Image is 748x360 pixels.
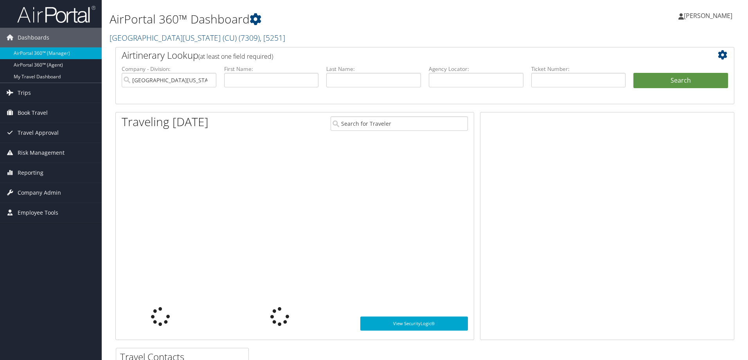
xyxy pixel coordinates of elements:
[18,28,49,47] span: Dashboards
[684,11,732,20] span: [PERSON_NAME]
[18,123,59,143] span: Travel Approval
[18,203,58,223] span: Employee Tools
[18,143,65,163] span: Risk Management
[18,83,31,103] span: Trips
[17,5,95,24] img: airportal-logo.png
[18,103,48,123] span: Book Travel
[110,11,530,27] h1: AirPortal 360™ Dashboard
[239,33,260,43] span: ( 7309 )
[198,52,273,61] span: (at least one field required)
[122,65,216,73] label: Company - Division:
[331,116,468,131] input: Search for Traveler
[260,33,285,43] span: , [ 5251 ]
[633,73,728,89] button: Search
[224,65,319,73] label: First Name:
[678,4,740,27] a: [PERSON_NAME]
[429,65,523,73] label: Agency Locator:
[531,65,626,73] label: Ticket Number:
[326,65,421,73] label: Last Name:
[18,183,61,203] span: Company Admin
[110,33,285,43] a: [GEOGRAPHIC_DATA][US_STATE] (CU)
[18,163,43,183] span: Reporting
[122,49,676,62] h2: Airtinerary Lookup
[360,317,468,331] a: View SecurityLogic®
[122,114,209,130] h1: Traveling [DATE]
